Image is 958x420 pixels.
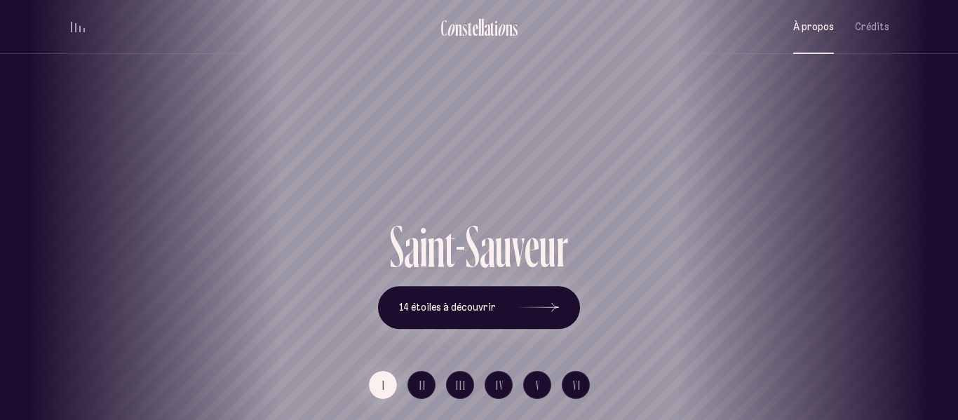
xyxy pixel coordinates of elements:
button: III [446,371,474,399]
div: a [404,217,419,276]
div: u [539,217,556,276]
div: - [455,217,466,276]
div: s [513,16,518,39]
div: l [478,16,481,39]
div: o [447,16,455,39]
span: III [456,379,466,391]
span: 14 étoiles à découvrir [399,302,496,313]
button: 14 étoiles à découvrir [378,286,580,330]
div: r [556,217,568,276]
div: n [506,16,513,39]
span: II [419,379,426,391]
button: II [407,371,436,399]
span: V [536,379,541,391]
span: IV [496,379,504,391]
span: I [382,379,386,391]
button: volume audio [69,20,87,34]
button: V [523,371,551,399]
div: v [512,217,525,276]
button: À propos [793,11,834,43]
div: l [481,16,484,39]
div: i [419,217,427,276]
div: t [445,217,455,276]
div: i [494,16,498,39]
button: VI [562,371,590,399]
div: e [525,217,539,276]
div: S [466,217,480,276]
div: e [472,16,478,39]
span: VI [573,379,581,391]
div: u [495,217,512,276]
span: À propos [793,21,834,33]
div: t [468,16,472,39]
div: s [462,16,468,39]
div: S [390,217,404,276]
div: o [497,16,506,39]
button: Crédits [855,11,889,43]
span: Crédits [855,21,889,33]
button: IV [485,371,513,399]
div: a [480,217,495,276]
div: n [427,217,445,276]
div: a [484,16,490,39]
div: C [440,16,447,39]
button: I [369,371,397,399]
div: t [490,16,494,39]
div: n [455,16,462,39]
